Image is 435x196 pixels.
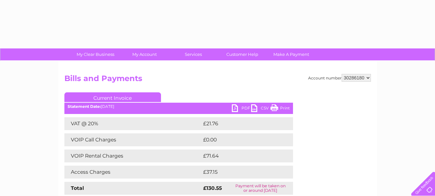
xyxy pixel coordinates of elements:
a: Print [270,104,290,114]
a: Make A Payment [265,48,318,60]
strong: Total [71,185,84,191]
b: Statement Date: [68,104,101,109]
td: £71.64 [202,150,279,162]
td: VOIP Rental Charges [64,150,202,162]
a: PDF [232,104,251,114]
div: [DATE] [64,104,293,109]
h2: Bills and Payments [64,74,371,86]
td: VAT @ 20% [64,117,202,130]
td: £21.76 [202,117,279,130]
div: Account number [308,74,371,82]
a: CSV [251,104,270,114]
a: My Clear Business [69,48,122,60]
td: £0.00 [202,133,278,146]
td: £37.15 [202,166,279,179]
td: Access Charges [64,166,202,179]
a: My Account [118,48,171,60]
td: Payment will be taken on or around [DATE] [228,182,293,195]
strong: £130.55 [203,185,222,191]
a: Customer Help [216,48,269,60]
a: Current Invoice [64,92,161,102]
a: Services [167,48,220,60]
td: VOIP Call Charges [64,133,202,146]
